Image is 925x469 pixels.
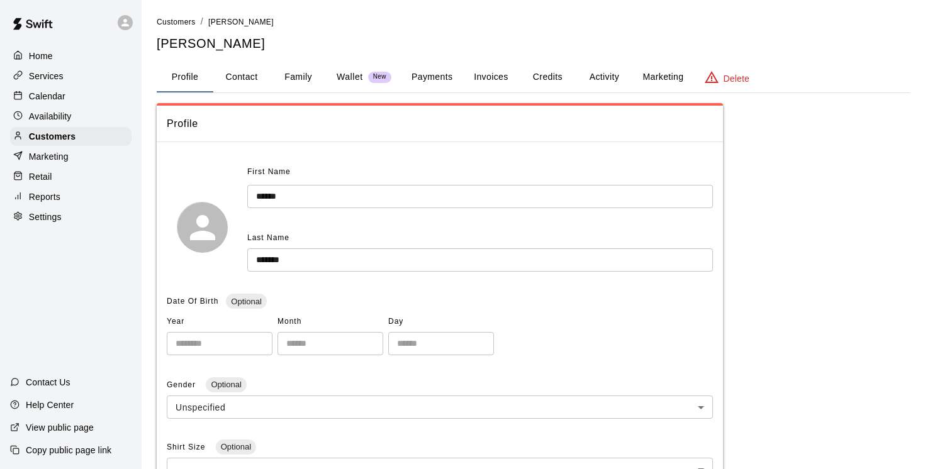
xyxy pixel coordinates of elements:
a: Reports [10,187,132,206]
a: Home [10,47,132,65]
a: Calendar [10,87,132,106]
p: Reports [29,190,60,203]
p: Wallet [337,70,363,84]
div: basic tabs example [157,62,910,92]
a: Settings [10,207,132,226]
span: First Name [247,162,291,182]
p: Services [29,70,64,82]
span: Profile [167,116,713,132]
a: Marketing [10,147,132,166]
p: Home [29,50,53,62]
p: Delete [724,72,749,85]
button: Invoices [462,62,519,92]
button: Credits [519,62,576,92]
p: Help Center [26,399,74,411]
a: Customers [10,127,132,146]
span: Day [388,312,494,332]
span: Date Of Birth [167,297,218,306]
span: Optional [216,442,256,451]
h5: [PERSON_NAME] [157,35,910,52]
span: Gender [167,380,198,389]
p: Customers [29,130,76,143]
span: [PERSON_NAME] [208,18,274,26]
nav: breadcrumb [157,15,910,29]
a: Services [10,67,132,86]
span: Month [277,312,383,332]
button: Activity [576,62,632,92]
div: Unspecified [167,395,713,419]
p: Settings [29,211,62,223]
button: Payments [401,62,462,92]
p: Availability [29,110,72,123]
span: Optional [226,297,266,306]
span: Shirt Size [167,443,208,451]
span: New [368,73,391,81]
span: Optional [206,380,246,389]
a: Customers [157,16,196,26]
button: Profile [157,62,213,92]
button: Family [270,62,327,92]
span: Customers [157,18,196,26]
p: Contact Us [26,376,70,389]
a: Retail [10,167,132,186]
p: Calendar [29,90,65,102]
p: View public page [26,421,94,434]
p: Marketing [29,150,69,163]
p: Retail [29,170,52,183]
a: Availability [10,107,132,126]
button: Marketing [632,62,693,92]
span: Last Name [247,233,289,242]
button: Contact [213,62,270,92]
li: / [201,15,203,28]
p: Copy public page link [26,444,111,456]
span: Year [167,312,272,332]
